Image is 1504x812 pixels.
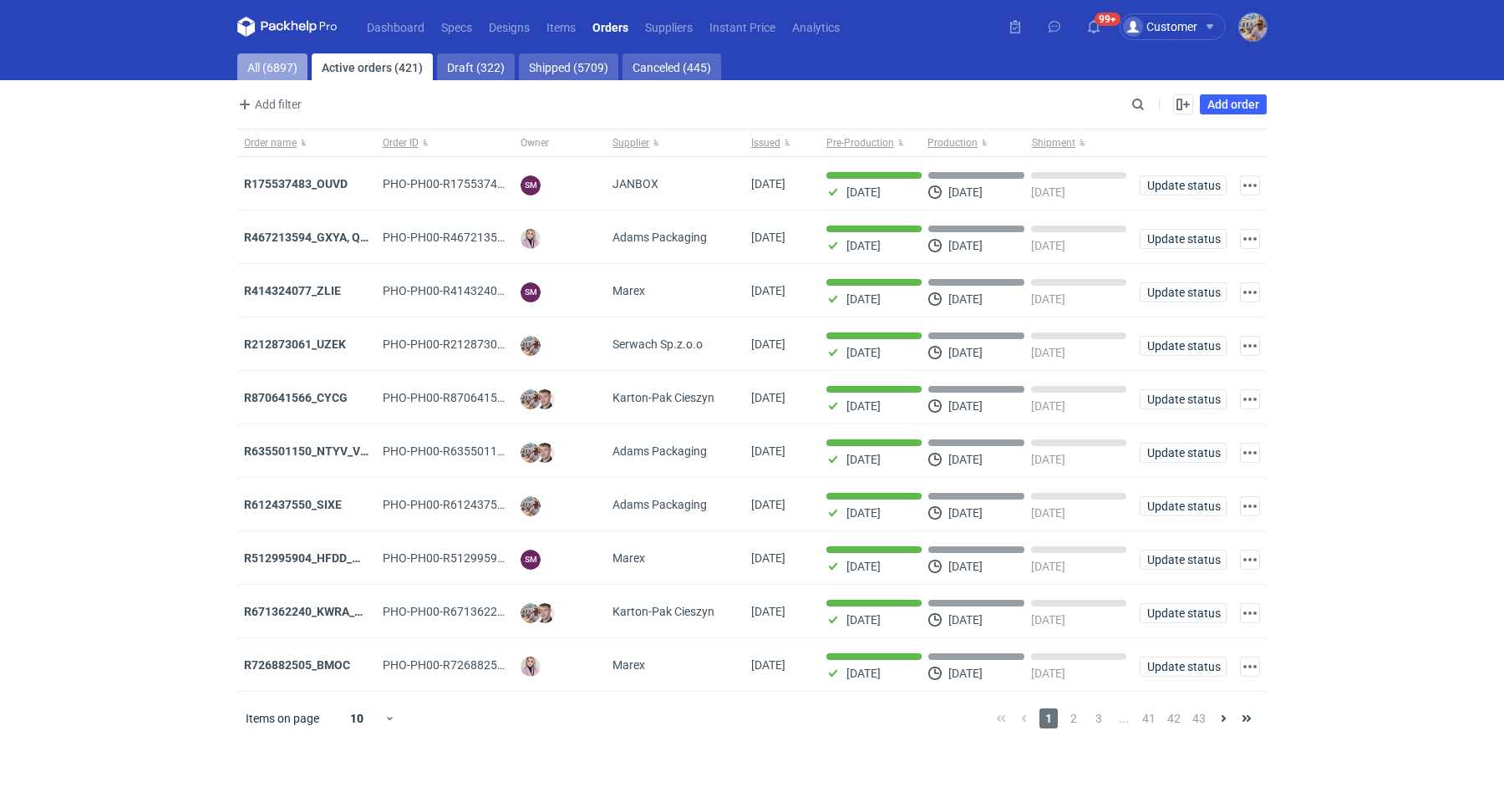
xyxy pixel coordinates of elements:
a: R467213594_GXYA, QYSN [244,231,384,244]
span: Order name [244,136,297,150]
span: 26/08/2025 [751,498,785,511]
p: [DATE] [846,292,881,306]
span: Pre-Production [826,136,894,150]
p: [DATE] [1031,399,1065,413]
span: Owner [521,136,549,150]
p: [DATE] [948,346,983,359]
span: Marex [612,657,645,673]
button: Actions [1240,282,1260,302]
span: 26/08/2025 [751,231,785,244]
span: 43 [1190,708,1208,728]
span: 25/08/2025 [751,551,785,565]
img: Michał Palasek [521,389,541,409]
div: Adams Packaging [606,424,744,478]
p: [DATE] [846,346,881,359]
span: Karton-Pak Cieszyn [612,389,714,406]
span: Update status [1147,393,1219,405]
span: 27/08/2025 [751,177,785,190]
span: Update status [1147,340,1219,352]
div: JANBOX [606,157,744,211]
button: Update status [1140,389,1227,409]
img: Maciej Sikora [535,389,555,409]
strong: R414324077_ZLIE [244,284,341,297]
div: Adams Packaging [606,478,744,531]
figcaption: SM [521,175,541,195]
span: 42 [1165,708,1183,728]
p: [DATE] [1031,613,1065,627]
div: Marex [606,264,744,317]
p: [DATE] [846,185,881,199]
button: Order ID [376,129,515,156]
span: PHO-PH00-R175537483_OUVD [383,177,546,190]
button: Add filter [234,94,302,114]
p: [DATE] [1031,185,1065,199]
button: Update status [1140,496,1227,516]
p: [DATE] [948,399,983,413]
strong: R671362240_KWRA_QIOQ_ZFHA [244,605,418,618]
img: Michał Palasek [521,443,541,463]
button: Actions [1240,336,1260,356]
p: [DATE] [1031,453,1065,466]
img: Michał Palasek [1239,13,1267,41]
button: Update status [1140,175,1227,195]
a: Designs [480,17,538,37]
a: Dashboard [358,17,433,37]
span: 25/08/2025 [751,605,785,618]
p: [DATE] [948,292,983,306]
a: R175537483_OUVD [244,177,348,190]
span: Marex [612,282,645,299]
p: [DATE] [1031,506,1065,520]
figcaption: SM [521,282,541,302]
span: PHO-PH00-R512995904_HFDD_MOOR [383,551,585,565]
span: 25/08/2025 [751,658,785,672]
span: Update status [1147,607,1219,619]
a: Active orders (421) [312,53,433,80]
span: Adams Packaging [612,443,707,459]
div: Karton-Pak Cieszyn [606,371,744,424]
span: Update status [1147,661,1219,672]
button: Actions [1240,603,1260,623]
a: Suppliers [637,17,701,37]
a: R635501150_NTYV_VNSV [244,444,384,458]
span: 26/08/2025 [751,337,785,351]
p: [DATE] [948,453,983,466]
span: Update status [1147,554,1219,566]
span: PHO-PH00-R467213594_GXYA,-QYSN [383,231,581,244]
input: Search [1128,94,1181,114]
a: Add order [1200,94,1267,114]
span: Shipment [1032,136,1075,150]
p: [DATE] [846,667,881,680]
span: PHO-PH00-R671362240_KWRA_QIOQ_ZFHA [383,605,616,618]
a: R212873061_UZEK [244,337,346,351]
button: Update status [1140,282,1227,302]
span: ... [1115,708,1133,728]
figcaption: SM [521,550,541,570]
p: [DATE] [948,560,983,573]
button: Actions [1240,229,1260,249]
button: Update status [1140,229,1227,249]
span: Karton-Pak Cieszyn [612,603,714,620]
p: [DATE] [948,613,983,627]
div: Customer [1123,17,1197,37]
p: [DATE] [846,560,881,573]
img: Michał Palasek [521,496,541,516]
button: Supplier [606,129,744,156]
a: R512995904_HFDD_MOOR [244,551,386,565]
span: Marex [612,550,645,566]
p: [DATE] [1031,346,1065,359]
a: R870641566_CYCG [244,391,348,404]
span: Update status [1147,287,1219,298]
div: Adams Packaging [606,211,744,264]
p: [DATE] [948,185,983,199]
button: Actions [1240,550,1260,570]
a: R612437550_SIXE [244,498,342,511]
button: Shipment [1029,129,1133,156]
